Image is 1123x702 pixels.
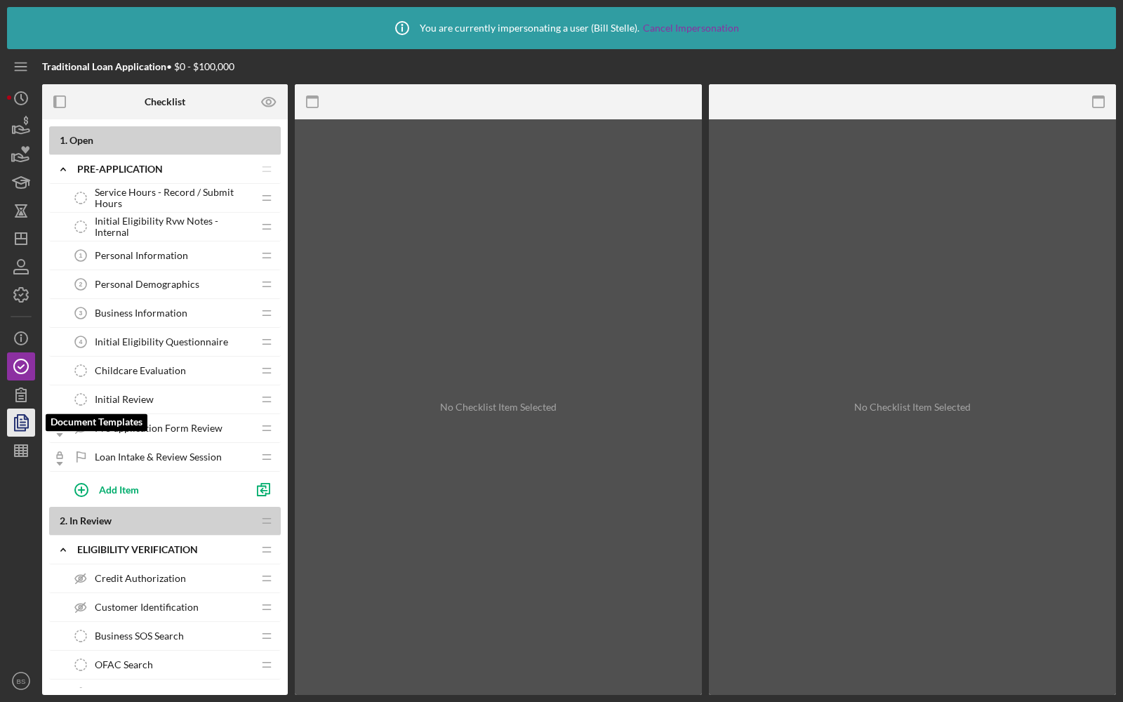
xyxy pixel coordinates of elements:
span: Business Information [95,307,187,319]
div: You are currently impersonating a user ( Bill Stelle ). [385,11,739,46]
b: Checklist [145,96,185,107]
div: Pre-Application [77,164,253,175]
span: Personal Information [95,250,188,261]
text: BS [17,677,26,685]
span: Childcare Evaluation [95,365,186,376]
span: Initial Review [95,394,154,405]
span: Pre-application Form Review [95,423,222,434]
div: No Checklist Item Selected [854,402,971,413]
span: In Review [69,515,112,526]
div: • $0 - $100,000 [42,61,234,72]
span: Customer Identification [95,602,199,613]
span: Initial Eligibility Questionnaire [95,336,228,347]
span: 2 . [60,515,67,526]
b: Traditional Loan Application [42,60,166,72]
tspan: 4 [79,338,83,345]
span: Business SOS Search [95,630,184,642]
div: Add Item [99,476,139,503]
div: Eligibility Verification [77,544,253,555]
button: Add Item [63,475,246,503]
span: 1 . [60,134,67,146]
span: Service Hours - Record / Submit Hours [95,187,253,209]
tspan: 3 [79,310,83,317]
span: Personal Demographics [95,279,199,290]
span: Credit Authorization [95,573,186,584]
button: BS [7,667,35,695]
a: Cancel Impersonation [643,22,739,34]
tspan: 2 [79,281,83,288]
tspan: 1 [79,252,83,259]
span: Loan Intake & Review Session [95,451,222,463]
span: Bankruptcies, Liens and Judgments [95,688,246,699]
span: OFAC Search [95,659,153,670]
div: No Checklist Item Selected [440,402,557,413]
span: Initial Eligibility Rvw Notes - Internal [95,216,253,238]
span: Open [69,134,93,146]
